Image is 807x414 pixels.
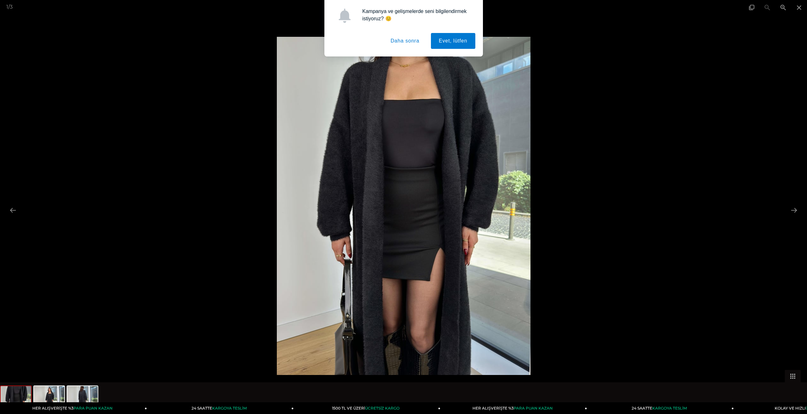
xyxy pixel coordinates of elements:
[34,386,64,410] img: eric-hirka-25k295-eaa3e6.jpg
[1,386,31,410] img: eric-hirka-25k295-8-a2dc.jpg
[357,8,475,22] div: Kampanya ve gelişmelerde seni bilgilendirmek istiyoruz? 😊
[785,370,801,382] button: Toggle thumbnails
[365,406,400,411] span: ÜCRETSİZ KARGO
[294,402,440,414] a: 1500 TL VE ÜZERİÜCRETSİZ KARGO
[277,37,530,375] img: eric-hirka-25k295-8-a2dc.jpg
[431,33,475,49] button: Evet, lütfen
[587,402,734,414] a: 24 SAATTEKARGOYA TESLİM
[337,9,352,23] img: notification icon
[212,406,246,411] span: KARGOYA TESLİM
[67,386,98,410] img: eric-hirka-25k295-9391-e.jpg
[514,406,553,411] span: PARA PUAN KAZAN
[383,33,427,49] button: Daha sonra
[652,406,687,411] span: KARGOYA TESLİM
[147,402,294,414] a: 24 SAATTEKARGOYA TESLİM
[74,406,113,411] span: PARA PUAN KAZAN
[440,402,587,414] a: HER ALIŞVERİŞTE %3PARA PUAN KAZAN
